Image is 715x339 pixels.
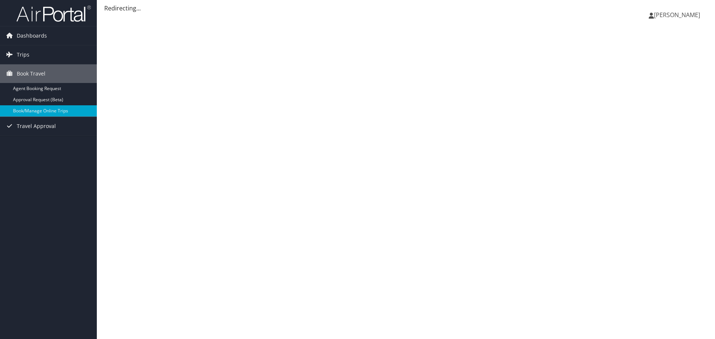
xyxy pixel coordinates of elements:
[17,26,47,45] span: Dashboards
[16,5,91,22] img: airportal-logo.png
[17,117,56,135] span: Travel Approval
[17,45,29,64] span: Trips
[104,4,708,13] div: Redirecting...
[17,64,45,83] span: Book Travel
[649,4,708,26] a: [PERSON_NAME]
[654,11,700,19] span: [PERSON_NAME]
